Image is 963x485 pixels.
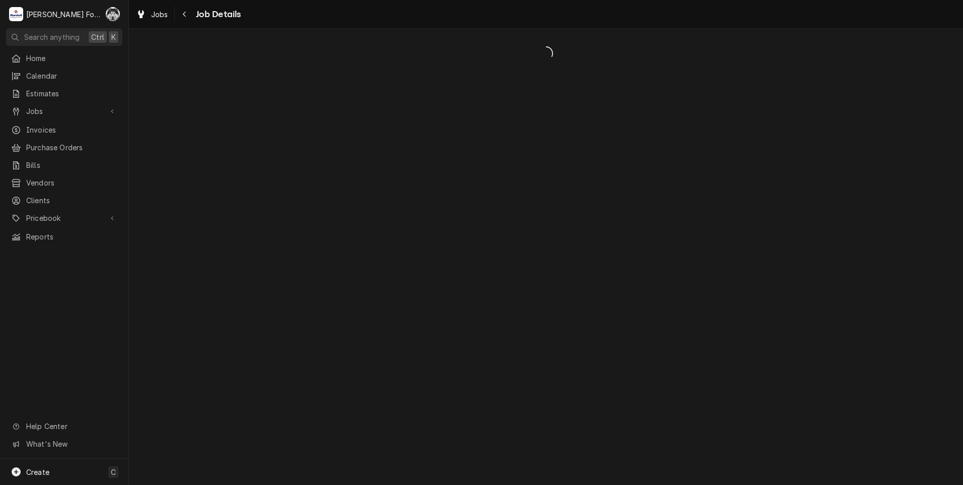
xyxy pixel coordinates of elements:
[6,50,122,67] a: Home
[106,7,120,21] div: Chris Murphy (103)'s Avatar
[6,157,122,173] a: Bills
[26,439,116,449] span: What's New
[6,68,122,84] a: Calendar
[26,177,117,188] span: Vendors
[26,160,117,170] span: Bills
[6,103,122,119] a: Go to Jobs
[111,32,116,42] span: K
[132,6,172,23] a: Jobs
[26,421,116,432] span: Help Center
[26,195,117,206] span: Clients
[6,85,122,102] a: Estimates
[6,28,122,46] button: Search anythingCtrlK
[9,7,23,21] div: M
[24,32,80,42] span: Search anything
[6,436,122,452] a: Go to What's New
[193,8,241,21] span: Job Details
[26,71,117,81] span: Calendar
[91,32,104,42] span: Ctrl
[111,467,116,477] span: C
[6,210,122,226] a: Go to Pricebook
[6,228,122,245] a: Reports
[6,192,122,209] a: Clients
[26,468,49,476] span: Create
[26,213,102,223] span: Pricebook
[177,6,193,22] button: Navigate back
[26,125,117,135] span: Invoices
[106,7,120,21] div: C(
[26,88,117,99] span: Estimates
[151,9,168,20] span: Jobs
[9,7,23,21] div: Marshall Food Equipment Service's Avatar
[6,418,122,435] a: Go to Help Center
[26,9,100,20] div: [PERSON_NAME] Food Equipment Service
[26,231,117,242] span: Reports
[26,53,117,64] span: Home
[6,174,122,191] a: Vendors
[26,106,102,116] span: Jobs
[6,122,122,138] a: Invoices
[129,43,963,64] span: Loading...
[26,142,117,153] span: Purchase Orders
[6,139,122,156] a: Purchase Orders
